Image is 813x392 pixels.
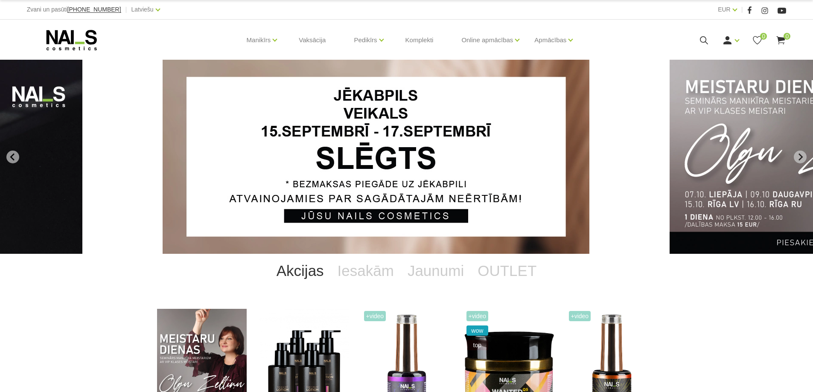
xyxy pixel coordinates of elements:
[292,20,332,61] a: Vaksācija
[741,4,743,15] span: |
[27,4,121,15] div: Zvani un pasūti
[125,4,127,15] span: |
[399,20,440,61] a: Komplekti
[752,35,763,46] a: 0
[466,325,489,336] span: wow
[67,6,121,13] a: [PHONE_NUMBER]
[784,33,790,40] span: 0
[331,254,401,288] a: Iesakām
[6,151,19,163] button: Go to last slide
[775,35,786,46] a: 0
[760,33,767,40] span: 0
[718,4,731,15] a: EUR
[466,311,489,321] span: +Video
[466,340,489,350] span: top
[461,23,513,57] a: Online apmācības
[270,254,331,288] a: Akcijas
[569,311,591,321] span: +Video
[471,254,543,288] a: OUTLET
[534,23,566,57] a: Apmācības
[354,23,377,57] a: Pedikīrs
[131,4,154,15] a: Latviešu
[163,60,650,254] li: 1 of 14
[794,151,807,163] button: Next slide
[401,254,471,288] a: Jaunumi
[364,311,386,321] span: +Video
[247,23,271,57] a: Manikīrs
